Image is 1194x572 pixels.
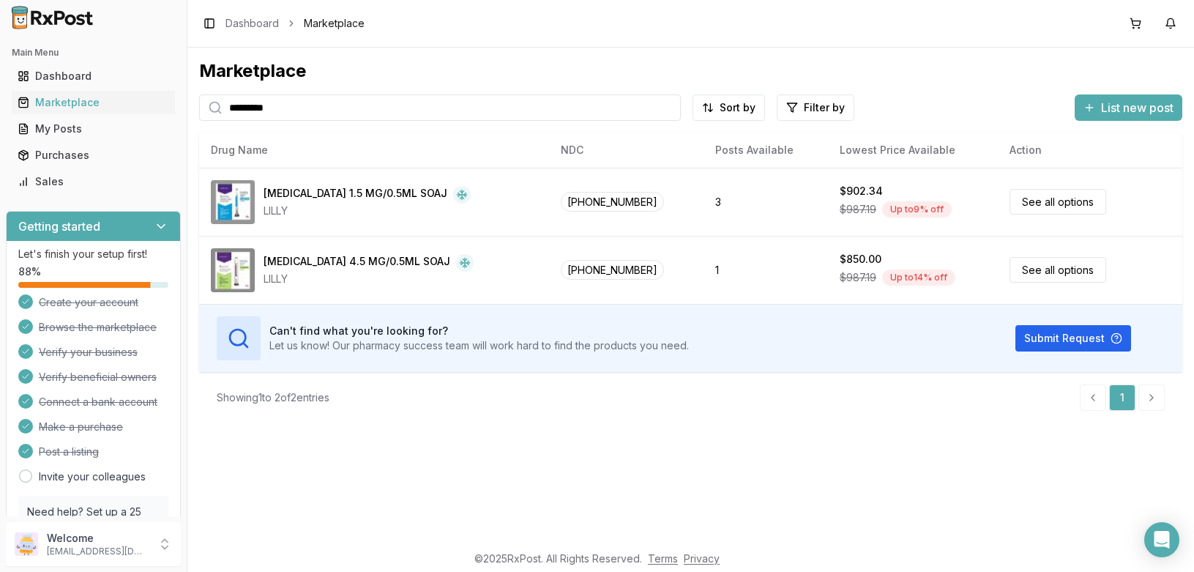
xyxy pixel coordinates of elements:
a: Privacy [684,552,720,565]
button: My Posts [6,117,181,141]
th: NDC [549,133,704,168]
div: Marketplace [199,59,1182,83]
div: Purchases [18,148,169,163]
td: 3 [704,168,828,236]
span: Create your account [39,295,138,310]
a: My Posts [12,116,175,142]
div: [MEDICAL_DATA] 4.5 MG/0.5ML SOAJ [264,254,450,272]
span: [PHONE_NUMBER] [561,260,664,280]
button: List new post [1075,94,1182,121]
span: Filter by [804,100,845,115]
img: Trulicity 1.5 MG/0.5ML SOAJ [211,180,255,224]
span: 88 % [18,264,41,279]
h3: Getting started [18,218,100,235]
th: Posts Available [704,133,828,168]
div: LILLY [264,204,471,218]
a: See all options [1010,189,1106,215]
th: Lowest Price Available [828,133,998,168]
p: Welcome [47,531,149,546]
button: Submit Request [1015,325,1131,352]
p: [EMAIL_ADDRESS][DOMAIN_NAME] [47,546,149,557]
button: Marketplace [6,91,181,114]
p: Let us know! Our pharmacy success team will work hard to find the products you need. [269,338,689,353]
div: My Posts [18,122,169,136]
th: Drug Name [199,133,549,168]
td: 1 [704,236,828,304]
div: Dashboard [18,69,169,83]
h3: Can't find what you're looking for? [269,324,689,338]
p: Let's finish your setup first! [18,247,168,261]
span: Verify beneficial owners [39,370,157,385]
span: Sort by [720,100,755,115]
th: Action [998,133,1182,168]
img: User avatar [15,532,38,556]
img: RxPost Logo [6,6,100,29]
div: Up to 14 % off [882,270,955,286]
span: Marketplace [304,16,365,31]
nav: breadcrumb [225,16,365,31]
span: Post a listing [39,445,99,459]
a: Dashboard [12,63,175,89]
img: Trulicity 4.5 MG/0.5ML SOAJ [211,248,255,292]
a: Invite your colleagues [39,469,146,484]
span: $987.19 [840,202,876,217]
div: [MEDICAL_DATA] 1.5 MG/0.5ML SOAJ [264,186,447,204]
a: Sales [12,168,175,195]
div: Marketplace [18,95,169,110]
span: [PHONE_NUMBER] [561,192,664,212]
div: $902.34 [840,184,883,198]
button: Sort by [693,94,765,121]
a: See all options [1010,257,1106,283]
span: $987.19 [840,270,876,285]
a: 1 [1109,385,1135,411]
span: Browse the marketplace [39,320,157,335]
div: LILLY [264,272,474,286]
span: Make a purchase [39,420,123,434]
a: List new post [1075,102,1182,116]
button: Dashboard [6,64,181,88]
h2: Main Menu [12,47,175,59]
div: Open Intercom Messenger [1144,522,1179,557]
span: List new post [1101,99,1174,116]
div: Sales [18,174,169,189]
nav: pagination [1080,385,1165,411]
a: Dashboard [225,16,279,31]
div: Showing 1 to 2 of 2 entries [217,390,329,405]
div: Up to 9 % off [882,201,952,218]
span: Verify your business [39,345,138,360]
a: Marketplace [12,89,175,116]
button: Filter by [777,94,854,121]
div: $850.00 [840,252,881,267]
a: Terms [648,552,678,565]
span: Connect a bank account [39,395,157,409]
button: Sales [6,170,181,193]
p: Need help? Set up a 25 minute call with our team to set up. [27,505,160,549]
button: Purchases [6,144,181,167]
a: Purchases [12,142,175,168]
